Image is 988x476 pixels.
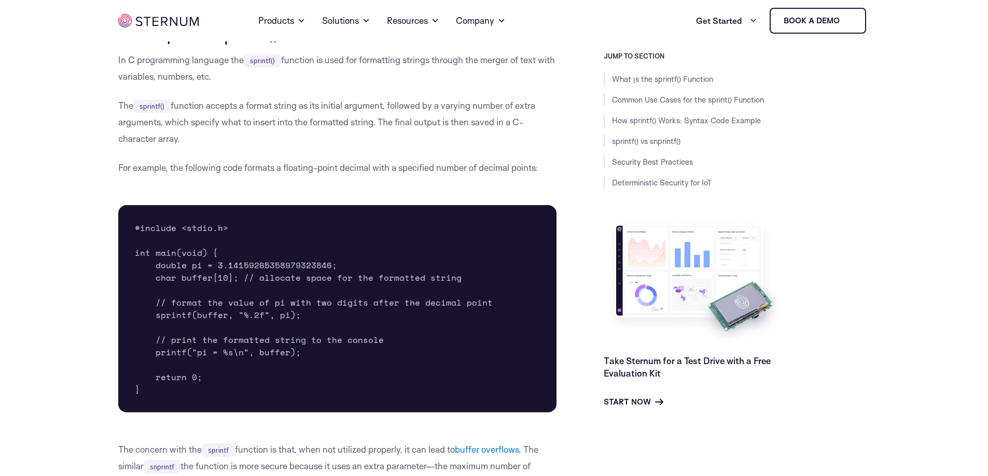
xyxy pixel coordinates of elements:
h2: What ןs the sprintf() Function [118,24,557,44]
h3: JUMP TO SECTION [604,52,870,60]
img: sternum iot [118,14,199,27]
p: The function accepts a format string as its initial argument, followed by a varying number of ext... [118,97,557,147]
a: buffer overflows [455,444,519,455]
a: Book a demo [770,8,866,34]
a: How sprintf() Works: Syntax Code Example [612,116,761,125]
a: sprintf() vs snprintf() [612,136,680,146]
img: Take Sternum for a Test Drive with a Free Evaluation Kit [604,218,785,347]
img: sternum iot [844,17,852,25]
code: sprintf() [133,99,171,113]
a: Solutions [322,2,370,39]
p: For example, the following code formats a floating-point decimal with a specified number of decim... [118,160,557,176]
a: Start Now [604,396,663,408]
a: Deterministic Security for IoT [612,178,712,187]
code: sprintf() [244,54,281,67]
p: In C programming language the function is used for formatting strings through the merger of text ... [118,52,557,85]
a: Common Use Cases for the sprint() Function [612,95,764,105]
a: Get Started [696,10,757,31]
pre: #include <stdio.h> int main(void) { double pi = 3.14159265358979323846; char buffer[10]; // alloc... [118,205,557,412]
a: Take Sternum for a Test Drive with a Free Evaluation Kit [604,355,771,379]
code: snprintf [144,460,180,473]
a: Company [456,2,506,39]
a: Products [258,2,305,39]
a: Resources [387,2,439,39]
code: sprintf [202,443,235,457]
a: What ןs the sprintf() Function [612,74,713,84]
a: Security Best Practices [612,157,693,167]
